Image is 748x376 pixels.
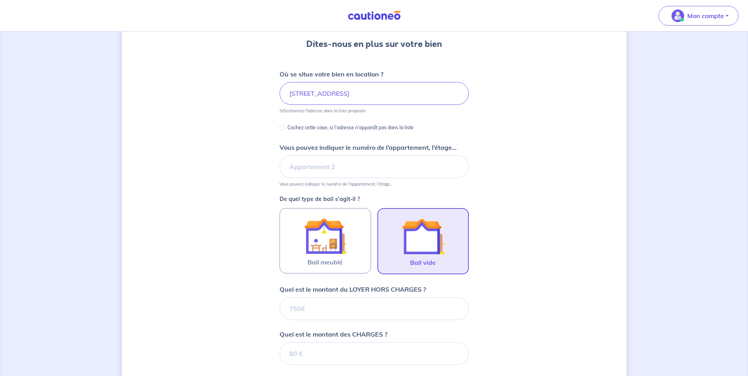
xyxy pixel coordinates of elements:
input: 2 rue de paris, 59000 lille [280,82,469,105]
p: Mon compte [687,11,724,20]
img: illu_account_valid_menu.svg [672,9,684,22]
p: Quel est le montant des CHARGES ? [280,329,387,339]
span: Bail meublé [308,257,343,267]
input: 80 € [280,342,469,365]
img: illu_furnished_lease.svg [304,215,347,257]
p: Où se situe votre bien en location ? [280,69,383,79]
input: 750€ [280,297,469,320]
h3: Dites-nous en plus sur votre bien [306,38,442,50]
p: Sélectionnez l'adresse dans la liste proposée [280,108,366,114]
p: Cochez cette case, si l'adresse n'apparaît pas dans la liste [287,123,414,132]
p: Vous pouvez indiquer le numéro de l’appartement, l’étage... [280,181,392,187]
button: illu_account_valid_menu.svgMon compte [658,6,739,26]
img: illu_empty_lease.svg [402,215,444,258]
p: Vous pouvez indiquer le numéro de l’appartement, l’étage... [280,143,457,152]
img: Cautioneo [345,11,404,20]
span: Bail vide [410,258,436,267]
p: Quel est le montant du LOYER HORS CHARGES ? [280,285,426,294]
input: Appartement 2 [280,155,469,178]
p: De quel type de bail s’agit-il ? [280,196,469,202]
